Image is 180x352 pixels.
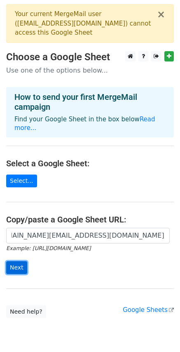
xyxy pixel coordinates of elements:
[14,116,155,132] a: Read more...
[6,261,27,274] input: Next
[15,9,157,38] div: Your current MergeMail user ( [EMAIL_ADDRESS][DOMAIN_NAME] ) cannot access this Google Sheet
[6,175,37,187] a: Select...
[6,51,174,63] h3: Choose a Google Sheet
[123,306,174,314] a: Google Sheets
[6,305,46,318] a: Need help?
[6,228,170,243] input: Paste your Google Sheet URL here
[6,158,174,168] h4: Select a Google Sheet:
[14,92,166,112] h4: How to send your first MergeMail campaign
[157,9,165,19] button: ×
[6,66,174,75] p: Use one of the options below...
[6,245,91,251] small: Example: [URL][DOMAIN_NAME]
[14,115,166,132] p: Find your Google Sheet in the box below
[139,312,180,352] iframe: Chat Widget
[6,215,174,224] h4: Copy/paste a Google Sheet URL:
